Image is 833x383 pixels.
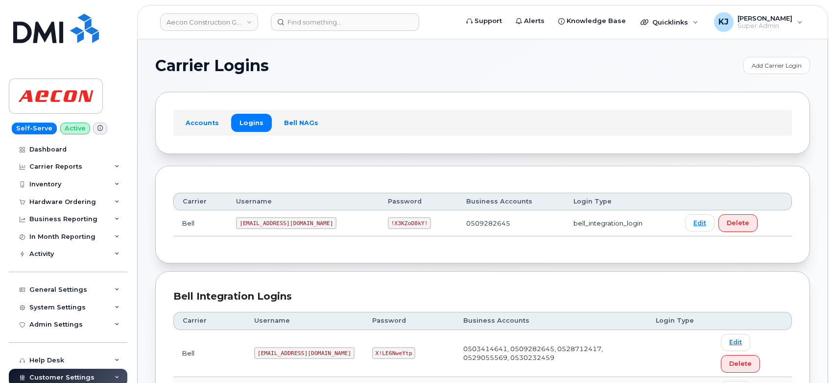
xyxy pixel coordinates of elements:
[743,57,810,74] a: Add Carrier Login
[363,312,454,330] th: Password
[372,347,416,359] code: X!LE6NweYtp
[721,355,760,373] button: Delete
[173,210,227,236] td: Bell
[454,312,647,330] th: Business Accounts
[236,217,336,229] code: [EMAIL_ADDRESS][DOMAIN_NAME]
[379,193,457,210] th: Password
[173,289,792,304] div: Bell Integration Logins
[177,114,227,131] a: Accounts
[718,214,758,232] button: Delete
[227,193,379,210] th: Username
[173,330,245,377] td: Bell
[231,114,272,131] a: Logins
[173,312,245,330] th: Carrier
[565,210,676,236] td: bell_integration_login
[457,210,565,236] td: 0509282645
[729,359,752,368] span: Delete
[565,193,676,210] th: Login Type
[685,214,714,231] a: Edit
[457,193,565,210] th: Business Accounts
[388,217,431,229] code: !X3KZoD8kY!
[454,330,647,377] td: 0503414641, 0509282645, 0528712417, 0529055569, 0530232459
[254,347,355,359] code: [EMAIL_ADDRESS][DOMAIN_NAME]
[173,193,227,210] th: Carrier
[276,114,327,131] a: Bell NAGs
[647,312,712,330] th: Login Type
[245,312,363,330] th: Username
[721,334,750,351] a: Edit
[727,218,749,228] span: Delete
[155,58,269,73] span: Carrier Logins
